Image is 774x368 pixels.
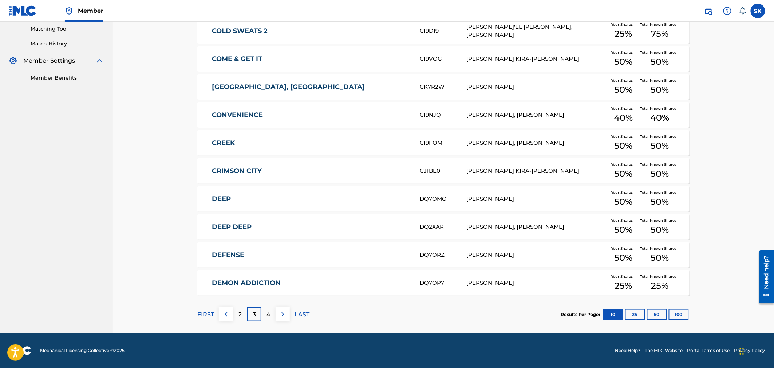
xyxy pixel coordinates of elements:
[40,347,125,354] span: Mechanical Licensing Collective © 2025
[615,347,641,354] a: Need Help?
[615,167,633,180] span: 50 %
[611,78,636,83] span: Your Shares
[467,111,607,119] div: [PERSON_NAME], [PERSON_NAME]
[640,246,680,251] span: Total Known Shares
[212,111,410,119] a: CONVENIENCE
[640,162,680,167] span: Total Known Shares
[9,5,37,16] img: MLC Logo
[611,274,636,279] span: Your Shares
[420,223,466,231] div: DQ2XAR
[467,167,607,175] div: [PERSON_NAME] KIRA-[PERSON_NAME]
[687,347,730,354] a: Portal Terms of Use
[754,247,774,306] iframe: Resource Center
[701,4,716,18] a: Public Search
[212,83,410,91] a: [GEOGRAPHIC_DATA], [GEOGRAPHIC_DATA]
[739,7,746,15] div: Notifications
[467,55,607,63] div: [PERSON_NAME] KIRA-[PERSON_NAME]
[467,83,607,91] div: [PERSON_NAME]
[740,340,744,362] div: Drag
[640,274,680,279] span: Total Known Shares
[651,251,669,264] span: 50 %
[222,310,230,319] img: left
[615,139,633,152] span: 50 %
[651,223,669,236] span: 50 %
[640,218,680,223] span: Total Known Shares
[615,195,633,208] span: 50 %
[78,7,103,15] span: Member
[212,251,410,259] a: DEFENSE
[31,25,104,33] a: Matching Tool
[734,347,765,354] a: Privacy Policy
[645,347,683,354] a: The MLC Website
[651,111,670,124] span: 40 %
[720,4,735,18] div: Help
[467,251,607,259] div: [PERSON_NAME]
[751,4,765,18] div: User Menu
[640,106,680,111] span: Total Known Shares
[640,190,680,195] span: Total Known Shares
[9,56,17,65] img: Member Settings
[704,7,713,15] img: search
[615,251,633,264] span: 50 %
[9,346,31,355] img: logo
[603,309,623,320] button: 10
[212,279,410,287] a: DEMON ADDICTION
[467,139,607,147] div: [PERSON_NAME], [PERSON_NAME]
[640,22,680,27] span: Total Known Shares
[253,310,256,319] p: 3
[651,83,669,96] span: 50 %
[212,55,410,63] a: COME & GET IT
[467,195,607,203] div: [PERSON_NAME]
[212,195,410,203] a: DEEP
[420,167,466,175] div: CJ1BE0
[611,162,636,167] span: Your Shares
[23,56,75,65] span: Member Settings
[95,56,104,65] img: expand
[212,27,410,35] a: COLD SWEATS 2
[614,111,633,124] span: 40 %
[611,218,636,223] span: Your Shares
[611,22,636,27] span: Your Shares
[738,333,774,368] iframe: Chat Widget
[31,74,104,82] a: Member Benefits
[615,279,632,292] span: 25 %
[212,139,410,147] a: CREEK
[651,139,669,152] span: 50 %
[647,309,667,320] button: 50
[420,139,466,147] div: CI9FOM
[625,309,645,320] button: 25
[561,311,602,318] p: Results Per Page:
[31,40,104,48] a: Match History
[467,223,607,231] div: [PERSON_NAME], [PERSON_NAME]
[611,190,636,195] span: Your Shares
[640,50,680,55] span: Total Known Shares
[615,223,633,236] span: 50 %
[611,106,636,111] span: Your Shares
[238,310,242,319] p: 2
[467,23,607,39] div: [PERSON_NAME]'EL [PERSON_NAME], [PERSON_NAME]
[615,55,633,68] span: 50 %
[651,195,669,208] span: 50 %
[651,167,669,180] span: 50 %
[723,7,732,15] img: help
[420,111,466,119] div: CI9NJQ
[615,83,633,96] span: 50 %
[651,55,669,68] span: 50 %
[615,27,632,40] span: 25 %
[640,78,680,83] span: Total Known Shares
[420,279,466,287] div: DQ7OP7
[669,309,689,320] button: 100
[212,223,410,231] a: DEEP DEEP
[611,50,636,55] span: Your Shares
[420,195,466,203] div: DQ7OMO
[212,167,410,175] a: CRIMSON CITY
[611,134,636,139] span: Your Shares
[420,83,466,91] div: CK7R2W
[65,7,74,15] img: Top Rightsholder
[467,279,607,287] div: [PERSON_NAME]
[651,27,669,40] span: 75 %
[420,251,466,259] div: DQ7ORZ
